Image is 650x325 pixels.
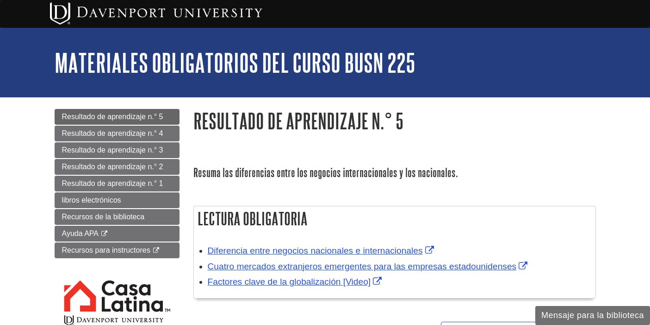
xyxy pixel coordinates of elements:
a: Link opens in new window [208,261,530,271]
span: Recursos de la biblioteca [62,213,145,221]
span: Resultado de aprendizaje n.° 2 [62,163,163,171]
button: Mensaje para la biblioteca [535,306,650,325]
span: Resultado de aprendizaje n.° 4 [62,129,163,137]
span: Resultado de aprendizaje n.° 1 [62,179,163,187]
a: Resultado de aprendizaje n.° 1 [55,176,180,191]
a: Ayuda APA [55,226,180,242]
a: Resultado de aprendizaje n.° 5 [55,109,180,125]
h2: Lectura obligatoria [194,206,595,231]
span: Resuma las diferencias entre los negocios internacionales y los nacionales. [193,166,458,179]
a: Recursos para instructores [55,242,180,258]
h1: Resultado de aprendizaje n.° 5 [193,109,596,133]
a: Link opens in new window [208,246,436,255]
i: This link opens in a new window [100,231,108,237]
a: Resultado de aprendizaje n.° 3 [55,142,180,158]
span: Resultado de aprendizaje n.° 3 [62,146,163,154]
span: Recursos para instructores [62,246,150,254]
i: This link opens in a new window [152,248,160,254]
span: Ayuda APA [62,229,99,237]
a: Resultado de aprendizaje n.° 4 [55,126,180,141]
span: Resultado de aprendizaje n.° 5 [62,113,163,121]
a: Recursos de la biblioteca [55,209,180,225]
img: Davenport University [50,2,262,25]
a: Resultado de aprendizaje n.° 2 [55,159,180,175]
a: Link opens in new window [208,277,384,287]
a: libros electrónicos [55,192,180,208]
span: libros electrónicos [62,196,121,204]
a: Materiales obligatorios del curso BUSN 225 [55,48,415,77]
